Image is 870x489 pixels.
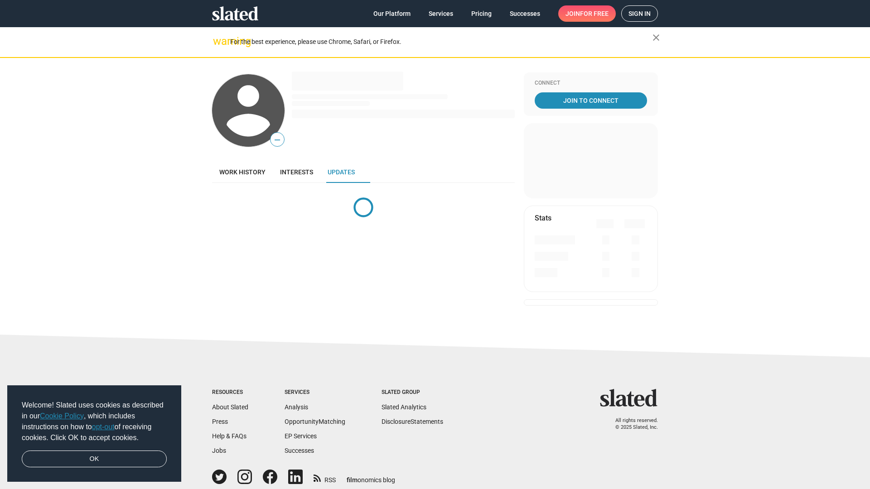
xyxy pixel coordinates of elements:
span: Services [429,5,453,22]
span: Welcome! Slated uses cookies as described in our , which includes instructions on how to of recei... [22,400,167,443]
a: Joinfor free [558,5,616,22]
a: Join To Connect [535,92,647,109]
div: Services [285,389,345,396]
span: Successes [510,5,540,22]
a: Press [212,418,228,425]
span: Join To Connect [536,92,645,109]
a: Services [421,5,460,22]
a: Cookie Policy [40,412,84,420]
a: Work history [212,161,273,183]
a: About Slated [212,403,248,411]
div: Connect [535,80,647,87]
a: Analysis [285,403,308,411]
a: Sign in [621,5,658,22]
span: Updates [328,168,355,176]
a: Help & FAQs [212,432,246,440]
a: Our Platform [366,5,418,22]
a: RSS [314,470,336,484]
span: Join [565,5,609,22]
a: Successes [285,447,314,454]
a: filmonomics blog [347,469,395,484]
span: Work history [219,168,266,176]
a: Updates [320,161,362,183]
a: DisclosureStatements [382,418,443,425]
span: Our Platform [373,5,411,22]
div: For the best experience, please use Chrome, Safari, or Firefox. [230,36,652,48]
div: Resources [212,389,248,396]
a: EP Services [285,432,317,440]
a: Interests [273,161,320,183]
a: Successes [503,5,547,22]
span: for free [580,5,609,22]
p: All rights reserved. © 2025 Slated, Inc. [606,417,658,431]
a: opt-out [92,423,115,431]
span: Sign in [628,6,651,21]
span: — [271,134,284,146]
a: Slated Analytics [382,403,426,411]
a: OpportunityMatching [285,418,345,425]
span: Interests [280,168,313,176]
span: Pricing [471,5,492,22]
span: film [347,476,358,484]
a: dismiss cookie message [22,451,167,468]
div: Slated Group [382,389,443,396]
mat-icon: warning [213,36,224,47]
mat-card-title: Stats [535,213,551,223]
div: cookieconsent [7,385,181,482]
a: Pricing [464,5,499,22]
mat-icon: close [651,32,662,43]
a: Jobs [212,447,226,454]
